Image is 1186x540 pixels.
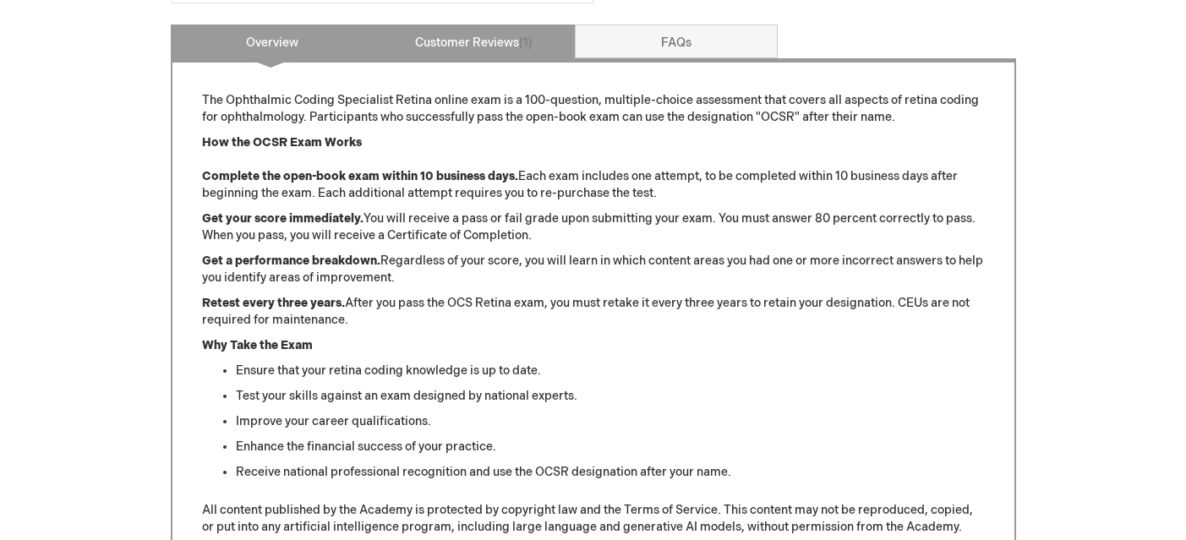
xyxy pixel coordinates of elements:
[202,254,380,268] strong: Get a performance breakdown.
[236,363,985,379] li: Ensure that your retina coding knowledge is up to date.
[373,25,576,58] a: Customer Reviews1
[519,35,533,50] span: 1
[236,464,985,481] li: Receive national professional recognition and use the OCSR designation after your name.
[236,388,985,405] li: Test your skills against an exam designed by national experts.
[202,253,985,286] p: Regardless of your score, you will learn in which content areas you had one or more incorrect ans...
[202,338,313,352] strong: Why Take the Exam
[202,210,985,244] p: You will receive a pass or fail grade upon submitting your exam. You must answer 80 percent corre...
[202,296,345,310] strong: Retest every three years.
[575,25,778,58] a: FAQs
[202,92,985,126] p: The Ophthalmic Coding Specialist Retina online exam is a 100-question, multiple-choice assessment...
[202,502,985,536] p: All content published by the Academy is protected by copyright law and the Terms of Service. This...
[171,25,374,58] a: Overview
[202,135,362,150] strong: How the OCSR Exam Works
[202,295,985,329] p: After you pass the OCS Retina exam, you must retake it every three years to retain your designati...
[236,413,985,430] li: Improve your career qualifications.
[202,134,985,202] p: Each exam includes one attempt, to be completed within 10 business days after beginning the exam....
[236,439,985,455] li: Enhance the financial success of your practice.
[202,169,518,183] strong: Complete the open-book exam within 10 business days.
[202,211,363,226] strong: Get your score immediately.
